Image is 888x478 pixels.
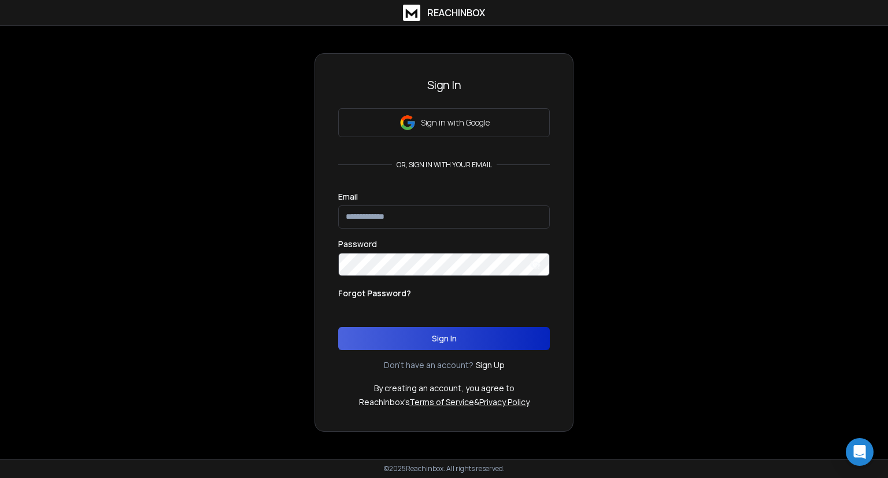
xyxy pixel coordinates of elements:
[384,464,505,473] p: © 2025 Reachinbox. All rights reserved.
[338,193,358,201] label: Email
[338,288,411,299] p: Forgot Password?
[338,240,377,248] label: Password
[427,6,485,20] h1: ReachInbox
[338,327,550,350] button: Sign In
[421,117,490,128] p: Sign in with Google
[479,396,530,407] a: Privacy Policy
[374,383,515,394] p: By creating an account, you agree to
[359,396,530,408] p: ReachInbox's &
[846,438,874,466] div: Open Intercom Messenger
[384,359,473,371] p: Don't have an account?
[338,77,550,93] h3: Sign In
[403,5,485,21] a: ReachInbox
[338,108,550,137] button: Sign in with Google
[403,5,420,21] img: logo
[392,160,497,170] p: or, sign in with your email
[476,359,505,371] a: Sign Up
[409,396,474,407] a: Terms of Service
